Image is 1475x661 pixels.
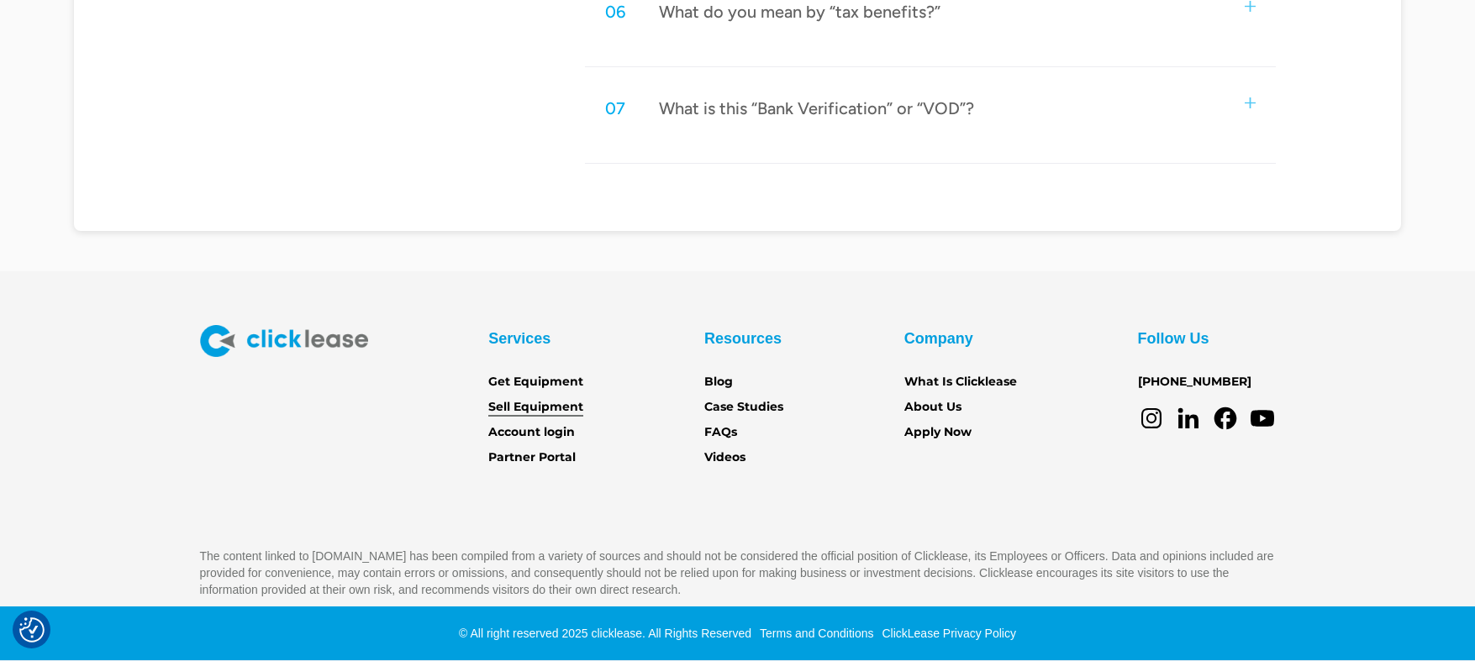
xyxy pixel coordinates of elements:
img: Clicklease logo [200,325,368,357]
a: About Us [904,398,961,417]
div: What do you mean by “tax benefits?” [659,1,940,23]
a: Terms and Conditions [756,627,873,640]
div: Follow Us [1138,325,1209,352]
div: What is this “Bank Verification” or “VOD”? [659,97,974,119]
a: What Is Clicklease [904,373,1017,391]
div: Company [904,325,973,352]
a: [PHONE_NUMBER] [1138,373,1251,391]
a: ClickLease Privacy Policy [877,627,1016,640]
div: Resources [704,325,782,352]
a: Apply Now [904,423,972,442]
a: Videos [704,449,745,467]
div: © All right reserved 2025 clicklease. All Rights Reserved [459,625,751,642]
img: Revisit consent button [19,617,45,643]
a: Case Studies [704,398,783,417]
a: Get Equipment [488,373,583,391]
div: 07 [605,97,625,119]
div: 06 [605,1,625,23]
a: Blog [704,373,733,391]
p: The content linked to [DOMAIN_NAME] has been compiled from a variety of sources and should not be... [200,548,1276,598]
a: FAQs [704,423,737,442]
button: Consent Preferences [19,617,45,643]
a: Partner Portal [488,449,576,467]
img: small plus [1245,97,1256,108]
div: Services [488,325,550,352]
img: small plus [1245,1,1256,12]
a: Sell Equipment [488,398,583,417]
a: Account login [488,423,575,442]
